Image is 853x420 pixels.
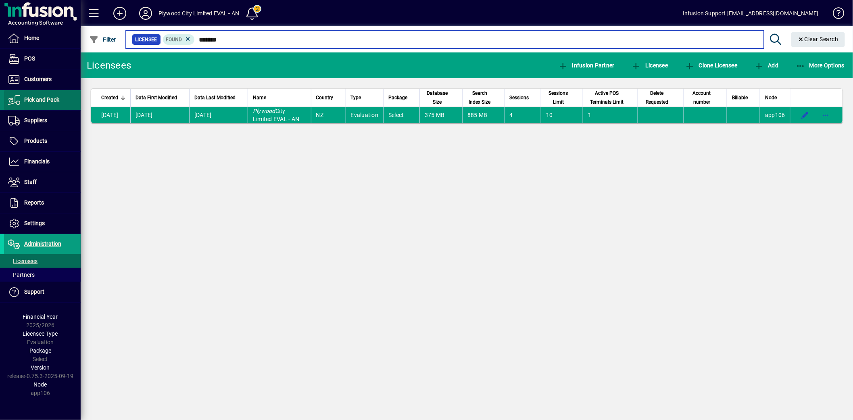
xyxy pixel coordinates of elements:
[556,58,617,73] button: Infusion Partner
[467,89,499,107] div: Search Index Size
[820,109,832,121] button: More options
[4,28,81,48] a: Home
[383,107,419,123] td: Select
[87,32,118,47] button: Filter
[588,89,626,107] span: Active POS Terminals Limit
[4,131,81,151] a: Products
[24,179,37,185] span: Staff
[24,96,59,103] span: Pick and Pack
[643,89,679,107] div: Delete Requested
[632,62,668,69] span: Licensee
[765,93,777,102] span: Node
[643,89,672,107] span: Delete Requested
[4,111,81,131] a: Suppliers
[136,36,157,44] span: Licensee
[24,240,61,247] span: Administration
[194,93,236,102] span: Data Last Modified
[159,7,239,20] div: Plywood City Limited EVAL - AN
[794,58,847,73] button: More Options
[101,93,118,102] span: Created
[4,268,81,282] a: Partners
[752,58,780,73] button: Add
[798,36,839,42] span: Clear Search
[630,58,670,73] button: Licensee
[351,93,379,102] div: Type
[166,37,182,42] span: Found
[425,89,450,107] span: Database Size
[388,93,415,102] div: Package
[732,93,748,102] span: Billable
[107,6,133,21] button: Add
[351,93,361,102] span: Type
[24,220,45,226] span: Settings
[765,112,785,118] span: app106.prod.infusionbusinesssoftware.com
[4,254,81,268] a: Licensees
[541,107,583,123] td: 10
[316,93,334,102] span: Country
[189,107,248,123] td: [DATE]
[467,89,492,107] span: Search Index Size
[89,36,116,43] span: Filter
[101,93,125,102] div: Created
[683,58,739,73] button: Clone Licensee
[253,93,306,102] div: Name
[796,62,845,69] span: More Options
[316,93,341,102] div: Country
[4,193,81,213] a: Reports
[689,89,715,107] span: Account number
[24,117,47,123] span: Suppliers
[346,107,384,123] td: Evaluation
[34,381,47,388] span: Node
[253,108,299,122] span: City Limited EVAL - AN
[4,172,81,192] a: Staff
[24,158,50,165] span: Financials
[24,199,44,206] span: Reports
[23,313,58,320] span: Financial Year
[163,34,195,45] mat-chip: Found Status: Found
[4,69,81,90] a: Customers
[91,107,130,123] td: [DATE]
[31,364,50,371] span: Version
[24,76,52,82] span: Customers
[4,213,81,234] a: Settings
[799,109,811,121] button: Edit
[24,288,44,295] span: Support
[4,49,81,69] a: POS
[23,330,58,337] span: Licensee Type
[8,258,38,264] span: Licensees
[462,107,504,123] td: 885 MB
[24,138,47,144] span: Products
[509,93,529,102] span: Sessions
[504,107,541,123] td: 4
[136,93,177,102] span: Data First Modified
[509,93,536,102] div: Sessions
[194,93,243,102] div: Data Last Modified
[765,93,785,102] div: Node
[685,62,737,69] span: Clone Licensee
[130,107,189,123] td: [DATE]
[4,282,81,302] a: Support
[24,55,35,62] span: POS
[24,35,39,41] span: Home
[546,89,578,107] div: Sessions Limit
[87,59,131,72] div: Licensees
[791,32,845,47] button: Clear
[425,89,457,107] div: Database Size
[311,107,346,123] td: NZ
[827,2,843,28] a: Knowledge Base
[4,152,81,172] a: Financials
[583,107,638,123] td: 1
[133,6,159,21] button: Profile
[253,108,275,114] em: Plywood
[754,62,778,69] span: Add
[419,107,462,123] td: 375 MB
[136,93,184,102] div: Data First Modified
[546,89,571,107] span: Sessions Limit
[253,93,266,102] span: Name
[683,7,819,20] div: Infusion Support [EMAIL_ADDRESS][DOMAIN_NAME]
[8,272,35,278] span: Partners
[388,93,407,102] span: Package
[689,89,722,107] div: Account number
[732,93,755,102] div: Billable
[4,90,81,110] a: Pick and Pack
